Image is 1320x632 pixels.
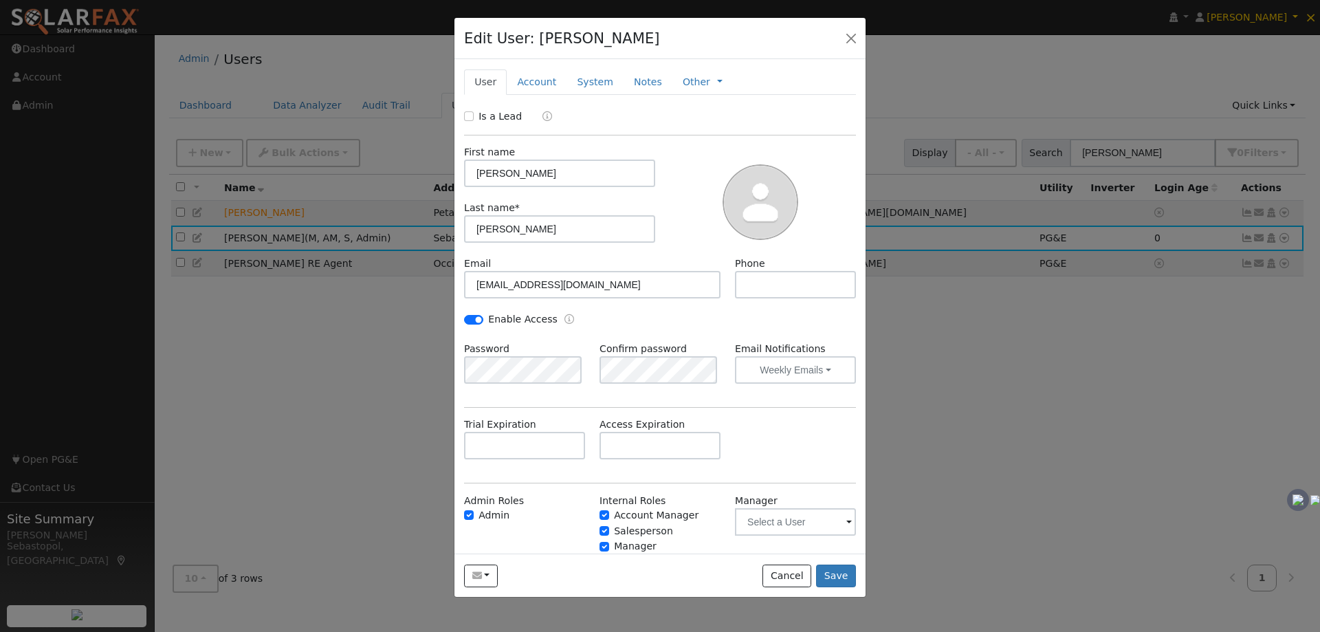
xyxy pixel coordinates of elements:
h4: Edit User: [PERSON_NAME] [464,28,660,50]
label: Phone [735,257,765,271]
label: Is a Lead [478,109,522,124]
label: Access Expiration [599,417,685,432]
input: Select a User [735,508,856,536]
button: jjackson@vitalenergysolar.com [464,565,498,588]
input: Account Manager [599,510,609,520]
label: Account Manager [614,508,698,523]
label: Admin Roles [464,494,524,508]
a: Lead [532,109,552,125]
label: Password [464,342,509,356]
label: Confirm password [599,342,687,356]
label: Salesperson [614,524,673,538]
a: Other [683,75,710,89]
input: Admin [464,510,474,520]
input: Manager [599,542,609,552]
label: Email Notifications [735,342,856,356]
label: Email [464,257,491,271]
button: Cancel [762,565,811,588]
a: Enable Access [564,312,574,328]
button: Save [816,565,856,588]
label: Internal Roles [599,494,665,508]
label: Enable Access [488,312,558,327]
label: Trial Expiration [464,417,536,432]
a: Account [507,69,566,95]
span: Required [515,202,520,213]
button: Weekly Emails [735,356,856,384]
a: User [464,69,507,95]
label: Admin [478,508,509,523]
a: Notes [624,69,672,95]
label: Manager [614,539,657,554]
input: Salesperson [599,526,609,536]
a: System [566,69,624,95]
input: Is a Lead [464,111,474,121]
label: Last name [464,201,520,215]
label: First name [464,145,515,160]
label: Manager [735,494,778,508]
